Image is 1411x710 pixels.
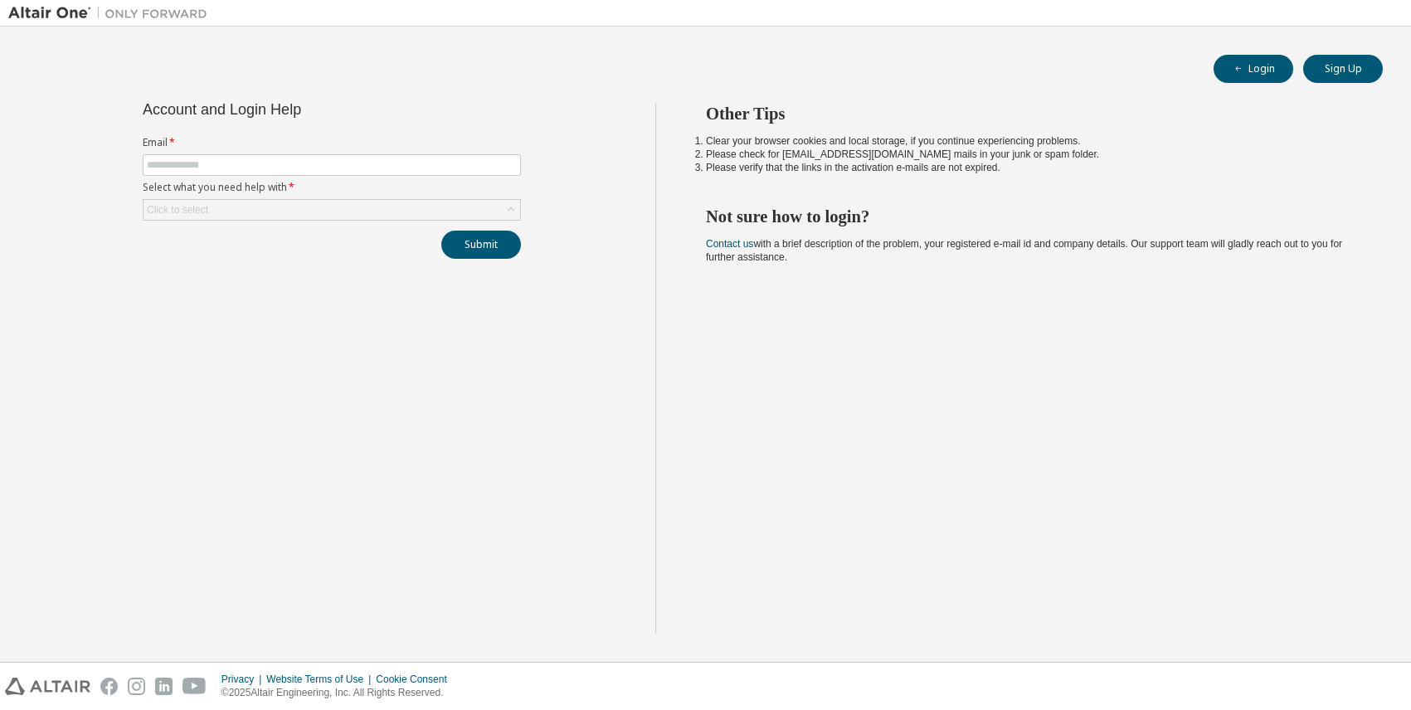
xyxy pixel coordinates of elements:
img: Altair One [8,5,216,22]
div: Account and Login Help [143,103,445,116]
li: Clear your browser cookies and local storage, if you continue experiencing problems. [706,134,1353,148]
button: Submit [441,231,521,259]
div: Privacy [221,673,266,686]
p: © 2025 Altair Engineering, Inc. All Rights Reserved. [221,686,457,700]
button: Sign Up [1303,55,1383,83]
label: Email [143,136,521,149]
h2: Other Tips [706,103,1353,124]
h2: Not sure how to login? [706,206,1353,227]
div: Click to select [147,203,208,216]
button: Login [1214,55,1293,83]
span: with a brief description of the problem, your registered e-mail id and company details. Our suppo... [706,238,1342,263]
div: Cookie Consent [376,673,456,686]
img: instagram.svg [128,678,145,695]
img: youtube.svg [182,678,207,695]
div: Website Terms of Use [266,673,376,686]
label: Select what you need help with [143,181,521,194]
div: Click to select [144,200,520,220]
img: linkedin.svg [155,678,173,695]
li: Please check for [EMAIL_ADDRESS][DOMAIN_NAME] mails in your junk or spam folder. [706,148,1353,161]
img: altair_logo.svg [5,678,90,695]
li: Please verify that the links in the activation e-mails are not expired. [706,161,1353,174]
a: Contact us [706,238,753,250]
img: facebook.svg [100,678,118,695]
